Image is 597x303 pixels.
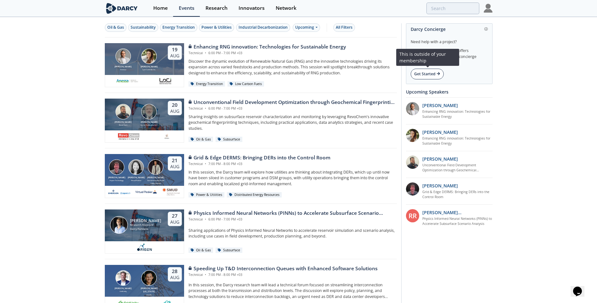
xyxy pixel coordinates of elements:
[422,190,493,200] a: Grid & Edge DERMS: Bringing DERs into the Control Room
[189,282,397,300] p: In this session, the Darcy research team will lead a technical forum focused on streamlining inte...
[107,25,124,30] div: Oil & Gas
[162,188,180,196] img: Smud.org.png
[216,248,243,253] div: Subsurface
[236,23,290,32] button: Industrial Decarbonization
[139,124,159,126] div: Sinclair Exploration LLC
[170,108,179,114] div: Aug
[113,124,133,126] div: RevoChem
[406,102,419,115] img: 1fdb2308-3d70-46db-bc64-f6eabefcce4d
[422,163,493,173] a: Unconventional Field Development Optimization through Geochemical Fingerprinting Technology
[158,77,172,85] img: 2b793097-40cf-4f6d-9bc3-4321a642668f
[204,217,207,221] span: •
[204,162,207,166] span: •
[130,219,161,223] div: [PERSON_NAME]
[189,265,378,272] div: Speeding Up T&D Interconnection Queues with Enhanced Software Solutions
[216,137,243,142] div: Subsurface
[135,188,157,196] img: virtual-peaker.com.png
[128,23,158,32] button: Sustainability
[422,156,458,162] p: [PERSON_NAME]
[204,106,207,111] span: •
[110,216,128,234] img: Juan Mayol
[170,53,179,59] div: Aug
[426,3,479,14] input: Advanced Search
[141,270,157,286] img: Luigi Montana
[162,25,195,30] div: Energy Transition
[107,179,127,182] div: Aspen Technology
[146,179,166,185] div: Sacramento Municipal Utility District.
[108,188,130,196] img: cb84fb6c-3603-43a1-87e3-48fd23fb317a
[141,104,157,119] img: John Sinclair
[422,216,493,226] a: Physics Informed Neural Networks (PINNs) to Accelerate Subsurface Scenario Analysis
[189,137,213,142] div: Oil & Gas
[201,25,232,30] div: Power & Utilities
[189,59,397,76] p: Discover the dynamic evolution of Renewable Natural Gas (RNG) and the innovative technologies dri...
[422,109,493,119] a: Enhancing RNG innovation: Technologies for Sustainable Energy
[170,268,179,275] div: 28
[571,278,591,297] iframe: chat widget
[170,275,179,280] div: Aug
[422,129,458,135] p: [PERSON_NAME]
[189,228,397,239] p: Sharing applications of Physics Informed Neural Networks to accelerate reservoir simulation and s...
[130,227,161,231] div: Darcy Partners
[128,159,144,175] img: Brenda Chew
[170,213,179,219] div: 27
[276,6,296,11] div: Network
[228,81,264,87] div: Low Carbon Fuels
[189,272,378,277] div: Technical 7:00 PM - 8:00 PM +03
[115,270,131,286] img: Brian Fitzsimons
[170,47,179,53] div: 19
[189,248,213,253] div: Oil & Gas
[115,104,131,119] img: Bob Aylsworth
[189,154,330,162] div: Grid & Edge DERMS: Bringing DERs into the Control Room
[153,6,168,11] div: Home
[189,162,330,167] div: Technical 7:00 PM - 8:00 PM +03
[130,223,161,227] div: Research Associate
[189,169,397,187] p: In this session, the Darcy team will explore how utilities are thinking about integrating DERs, w...
[189,192,225,198] div: Power & Utilities
[484,4,493,13] img: Profile
[411,24,488,35] div: Darcy Concierge
[127,179,146,182] div: Virtual Peaker
[160,23,197,32] button: Energy Transition
[189,217,397,222] div: Technical 6:00 PM - 7:00 PM +03
[139,121,159,124] div: [PERSON_NAME]
[113,290,133,293] div: GridUnity
[163,133,171,140] img: ovintiv.com.png
[333,23,355,32] button: All Filters
[105,23,127,32] button: Oil & Gas
[170,219,179,225] div: Aug
[118,133,140,140] img: revochem.com.png
[422,136,493,146] a: Enhancing RNG innovation: Technologies for Sustainable Energy
[170,102,179,108] div: 20
[406,182,419,196] img: accc9a8e-a9c1-4d58-ae37-132228efcf55
[189,99,397,106] div: Unconventional Field Development Optimization through Geochemical Fingerprinting Technology
[406,86,493,97] div: Upcoming Speakers
[411,69,444,79] div: Get Started
[189,81,225,87] div: Energy Transition
[189,114,397,131] p: Sharing insights on subsurface reservoir characterization and monitoring by leveraging RevoChem's...
[422,182,458,189] p: [PERSON_NAME]
[189,51,346,56] div: Technical 6:00 PM - 7:00 PM +03
[105,3,139,14] img: logo-wide.svg
[139,68,159,71] div: Loci Controls Inc.
[113,121,133,124] div: [PERSON_NAME]
[146,176,166,180] div: [PERSON_NAME]
[406,156,419,169] img: 2k2ez1SvSiOh3gKHmcgF
[189,209,397,217] div: Physics Informed Neural Networks (PINNs) to Accelerate Subsurface Scenario Analysis
[422,102,458,109] p: [PERSON_NAME]
[170,164,179,169] div: Aug
[148,159,163,175] img: Yevgeniy Postnov
[206,6,228,11] div: Research
[107,176,127,180] div: [PERSON_NAME]
[199,23,234,32] button: Power & Utilities
[411,45,488,66] div: [PERSON_NAME] Partners offers complimentary innovation concierge services for all members.
[105,209,397,254] a: Juan Mayol [PERSON_NAME] Research Associate Darcy Partners 27 Aug Physics Informed Neural Network...
[105,43,397,87] a: Amir Akbari [PERSON_NAME] Anessa Nicole Neff [PERSON_NAME] Loci Controls Inc. 19 Aug Enhancing RN...
[406,209,419,222] div: RR
[406,129,419,142] img: 737ad19b-6c50-4cdf-92c7-29f5966a019e
[336,25,352,30] div: All Filters
[113,65,133,69] div: [PERSON_NAME]
[113,68,133,71] div: Anessa
[115,49,131,64] img: Amir Akbari
[135,243,154,251] img: origen.ai.png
